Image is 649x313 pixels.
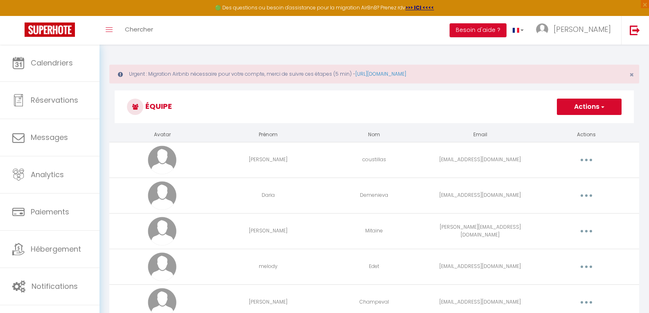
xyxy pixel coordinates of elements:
span: Messages [31,132,68,142]
span: Chercher [125,25,153,34]
td: coustillas [321,142,427,178]
td: Demenieva [321,178,427,213]
a: [URL][DOMAIN_NAME] [355,70,406,77]
a: >>> ICI <<<< [405,4,434,11]
td: [PERSON_NAME] [215,142,321,178]
button: Close [629,71,634,79]
td: [EMAIL_ADDRESS][DOMAIN_NAME] [427,142,533,178]
div: Urgent : Migration Airbnb nécessaire pour votre compte, merci de suivre ces étapes (5 min) - [109,65,639,83]
button: Actions [557,99,622,115]
a: ... [PERSON_NAME] [530,16,621,45]
td: [EMAIL_ADDRESS][DOMAIN_NAME] [427,178,533,213]
td: [PERSON_NAME] [215,213,321,249]
span: Réservations [31,95,78,105]
td: Mitaine [321,213,427,249]
button: Besoin d'aide ? [450,23,507,37]
span: Notifications [32,281,78,291]
th: Email [427,128,533,142]
span: × [629,70,634,80]
img: avatar.png [148,146,176,174]
td: [PERSON_NAME][EMAIL_ADDRESS][DOMAIN_NAME] [427,213,533,249]
span: Calendriers [31,58,73,68]
th: Actions [533,128,639,142]
td: [EMAIL_ADDRESS][DOMAIN_NAME] [427,249,533,284]
a: Chercher [119,16,159,45]
td: melody [215,249,321,284]
span: Hébergement [31,244,81,254]
img: avatar.png [148,217,176,245]
img: avatar.png [148,181,176,210]
td: Daria [215,178,321,213]
img: ... [536,23,548,36]
span: [PERSON_NAME] [554,24,611,34]
td: Edet [321,249,427,284]
h3: Équipe [115,90,634,123]
span: Analytics [31,169,64,180]
th: Nom [321,128,427,142]
img: Super Booking [25,23,75,37]
span: Paiements [31,207,69,217]
img: avatar.png [148,252,176,281]
img: logout [630,25,640,35]
th: Prénom [215,128,321,142]
th: Avatar [109,128,215,142]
